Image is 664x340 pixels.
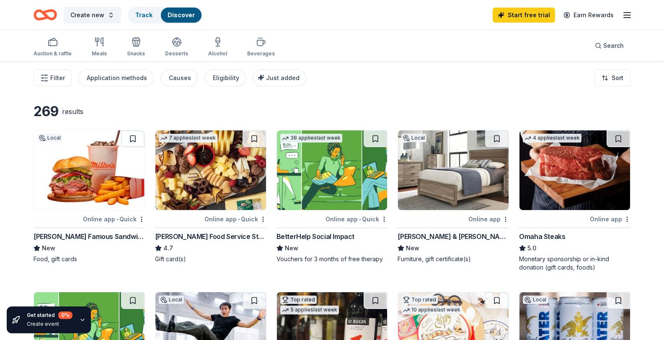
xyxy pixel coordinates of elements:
[128,7,202,23] button: TrackDiscover
[280,296,317,304] div: Top rated
[398,231,509,241] div: [PERSON_NAME] & [PERSON_NAME]'s Furniture
[34,50,72,57] div: Auction & raffle
[62,106,83,117] div: results
[34,34,72,61] button: Auction & raffle
[603,41,624,51] span: Search
[204,70,246,86] button: Eligibility
[165,34,188,61] button: Desserts
[160,70,198,86] button: Causes
[58,311,72,319] div: 0 %
[135,11,152,18] a: Track
[34,130,145,210] img: Image for Miller’s Famous Sandwiches
[398,255,509,263] div: Furniture, gift certificate(s)
[523,134,581,143] div: 4 applies last week
[398,130,509,263] a: Image for Bernie & Phyl's FurnitureLocalOnline app[PERSON_NAME] & [PERSON_NAME]'s FurnitureNewFur...
[50,73,65,83] span: Filter
[155,130,266,210] img: Image for Gordon Food Service Store
[280,134,342,143] div: 38 applies last week
[276,130,388,263] a: Image for BetterHelp Social Impact38 applieslast weekOnline app•QuickBetterHelp Social ImpactNewV...
[155,255,266,263] div: Gift card(s)
[277,130,388,210] img: Image for BetterHelp Social Impact
[213,73,239,83] div: Eligibility
[280,306,339,314] div: 5 applies last week
[519,130,630,272] a: Image for Omaha Steaks 4 applieslast weekOnline appOmaha Steaks5.0Monetary sponsorship or in-kind...
[594,70,630,86] button: Sort
[127,34,145,61] button: Snacks
[519,255,630,272] div: Monetary sponsorship or in-kind donation (gift cards, foods)
[92,50,107,57] div: Meals
[204,214,266,224] div: Online app Quick
[326,214,388,224] div: Online app Quick
[253,70,306,86] button: Just added
[78,70,154,86] button: Application methods
[169,73,191,83] div: Causes
[398,130,509,210] img: Image for Bernie & Phyl's Furniture
[42,243,55,253] span: New
[276,231,354,241] div: BetterHelp Social Impact
[87,73,147,83] div: Application methods
[401,306,462,314] div: 10 applies last week
[163,243,173,253] span: 4.7
[285,243,298,253] span: New
[159,296,184,304] div: Local
[519,231,565,241] div: Omaha Steaks
[406,243,419,253] span: New
[155,130,266,263] a: Image for Gordon Food Service Store7 applieslast weekOnline app•Quick[PERSON_NAME] Food Service S...
[493,8,555,23] a: Start free trial
[527,243,536,253] span: 5.0
[34,130,145,263] a: Image for Miller’s Famous SandwichesLocalOnline app•Quick[PERSON_NAME] Famous SandwichesNewFood, ...
[155,231,266,241] div: [PERSON_NAME] Food Service Store
[92,34,107,61] button: Meals
[83,214,145,224] div: Online app Quick
[401,134,426,142] div: Local
[127,50,145,57] div: Snacks
[468,214,509,224] div: Online app
[247,34,275,61] button: Beverages
[34,103,59,120] div: 269
[27,311,72,319] div: Get started
[34,5,57,25] a: Home
[247,50,275,57] div: Beverages
[27,321,72,327] div: Create event
[208,34,227,61] button: Alcohol
[238,216,240,223] span: •
[168,11,195,18] a: Discover
[208,50,227,57] div: Alcohol
[116,216,118,223] span: •
[523,296,548,304] div: Local
[34,231,145,241] div: [PERSON_NAME] Famous Sandwiches
[590,214,630,224] div: Online app
[588,37,630,54] button: Search
[519,130,630,210] img: Image for Omaha Steaks
[159,134,217,143] div: 7 applies last week
[64,7,121,23] button: Create new
[612,73,623,83] span: Sort
[266,74,300,81] span: Just added
[34,70,72,86] button: Filter
[359,216,361,223] span: •
[401,296,438,304] div: Top rated
[165,50,188,57] div: Desserts
[34,255,145,263] div: Food, gift cards
[276,255,388,263] div: Vouchers for 3 months of free therapy
[558,8,619,23] a: Earn Rewards
[70,10,104,20] span: Create new
[37,134,62,142] div: Local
